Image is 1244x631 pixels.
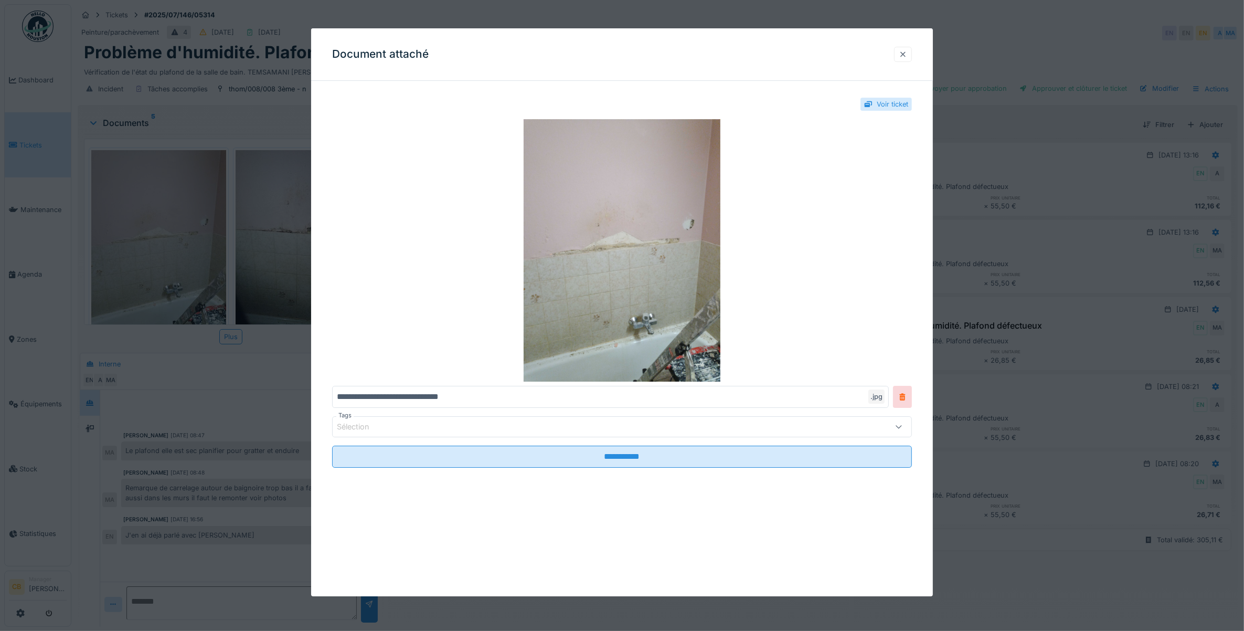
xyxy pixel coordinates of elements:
[332,119,912,382] img: 6543d807-6f9a-43a3-8a99-3f850a1af940-17520611677429139193650494117956.jpg
[868,390,885,404] div: .jpg
[332,48,429,61] h3: Document attaché
[337,421,384,433] div: Sélection
[336,411,354,420] label: Tags
[877,99,908,109] div: Voir ticket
